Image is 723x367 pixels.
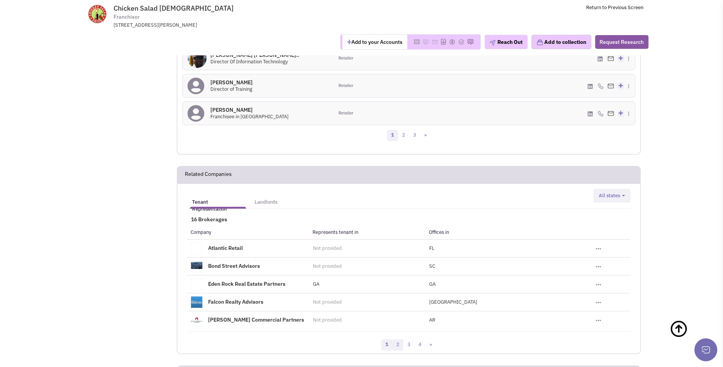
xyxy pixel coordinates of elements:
span: GA [429,281,436,287]
img: Email%20Icon.png [608,111,614,116]
a: Bond Street Advisors [208,262,260,269]
h4: [PERSON_NAME] [210,106,289,113]
img: Email%20Icon.png [608,84,614,89]
img: Please add to your accounts [423,39,429,45]
th: Offices in [425,225,592,239]
span: Retailer [338,83,353,89]
span: Director Of Information Technology [210,58,288,65]
span: [GEOGRAPHIC_DATA] [429,299,477,305]
a: Return to Previous Screen [586,4,643,11]
span: Not provided [313,245,342,251]
a: 2 [398,130,409,141]
h5: Tenant Representation [192,199,244,212]
span: 16 Brokerages [187,216,227,223]
span: Not provided [313,263,342,269]
button: Add to collection [531,35,591,49]
h5: Landlords [255,199,277,206]
span: GA [313,281,319,287]
button: Add to your Accounts [342,35,407,49]
a: 3 [409,130,420,141]
a: Atlantic Retail [208,245,243,251]
span: AR [429,317,435,323]
span: Director of Training [210,86,252,92]
th: Company [187,225,309,239]
a: Tenant Representation [188,192,248,207]
a: Landlords [251,192,281,207]
img: Please add to your accounts [467,39,473,45]
button: All states [596,192,627,200]
span: All states [599,192,620,199]
span: FL [429,245,434,251]
a: Eden Rock Real Estate Partners [208,280,285,287]
a: 1 [381,339,393,351]
h4: [PERSON_NAME] [210,79,253,86]
img: icon-collection-lavender.png [536,39,543,46]
a: » [425,339,436,351]
div: [STREET_ADDRESS][PERSON_NAME] [114,22,313,29]
a: [PERSON_NAME] Commercial Partners [208,316,304,323]
img: icon-phone.png [598,111,604,117]
a: 4 [414,339,426,351]
img: plane.png [489,40,495,46]
img: Please add to your accounts [458,39,464,45]
th: Represents tenant in [309,225,425,239]
a: Falcon Realty Advisors [208,298,263,305]
span: Not provided [313,299,342,305]
img: Please add to your accounts [449,39,455,45]
span: Franchisee in [GEOGRAPHIC_DATA] [210,113,289,120]
span: Retailer [338,110,353,116]
h2: Related Companies [185,166,232,183]
span: Chicken Salad [DEMOGRAPHIC_DATA] [114,4,234,13]
span: Retailer [338,55,353,61]
a: 3 [403,339,415,351]
span: SC [429,263,435,269]
span: Franchisor [114,13,139,21]
a: Back To Top [670,312,708,362]
a: 1 [387,130,398,141]
button: Reach Out [484,35,527,49]
a: » [420,130,431,141]
button: Request Research [595,35,648,49]
img: icon-phone.png [598,83,604,89]
a: 2 [392,339,404,351]
img: z4y72jrR-kaixOJthFs5nQ.jpg [188,49,207,68]
img: Please add to your accounts [432,39,438,45]
img: Email%20Icon.png [608,56,614,61]
span: Not provided [313,317,342,323]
